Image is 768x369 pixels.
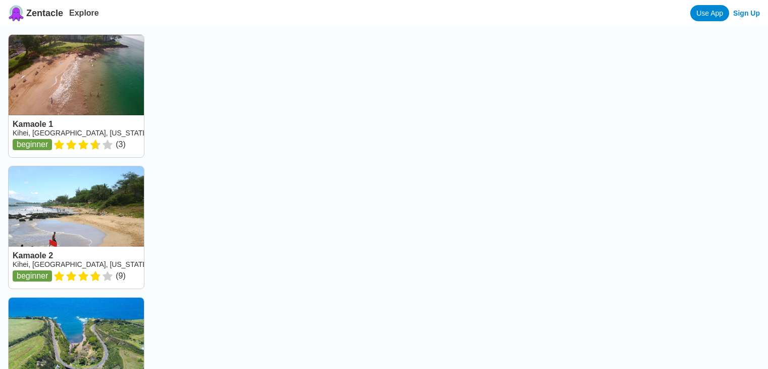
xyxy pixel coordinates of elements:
a: Kihei, [GEOGRAPHIC_DATA], [US_STATE] [13,129,149,137]
img: Zentacle logo [8,5,24,21]
a: Sign Up [733,9,760,17]
span: Zentacle [26,8,63,19]
a: Kihei, [GEOGRAPHIC_DATA], [US_STATE] [13,260,149,268]
a: Use App [690,5,729,21]
a: Zentacle logoZentacle [8,5,63,21]
a: Explore [69,9,99,17]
